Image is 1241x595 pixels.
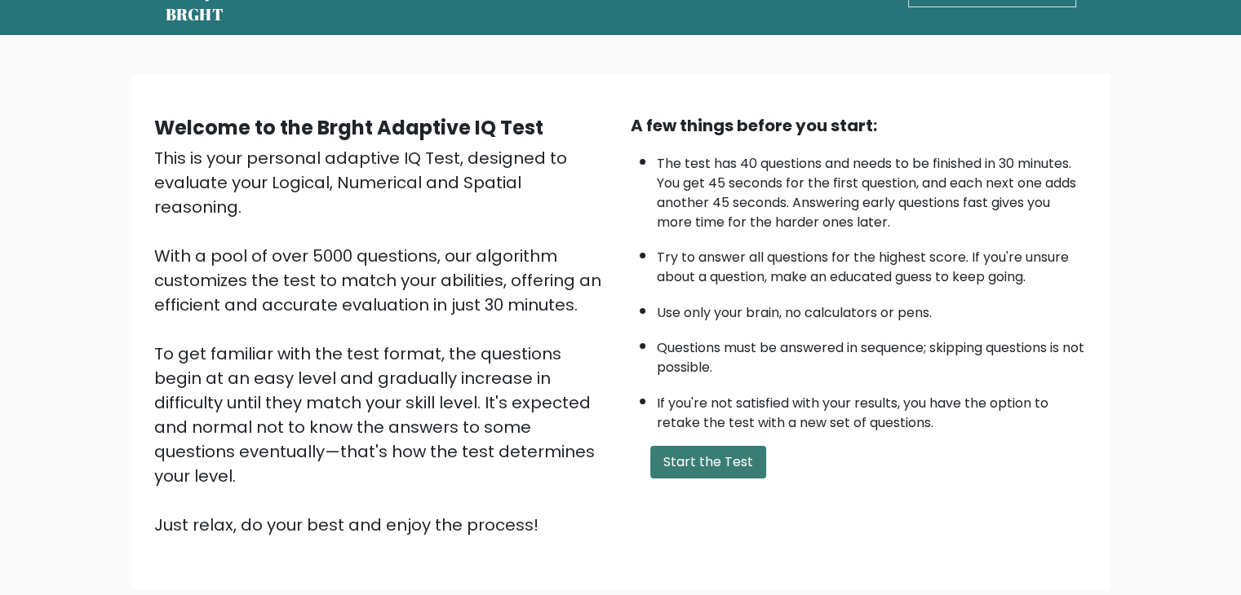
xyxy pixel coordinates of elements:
[650,446,766,478] button: Start the Test
[657,295,1088,323] li: Use only your brain, no calculators or pens.
[657,240,1088,287] li: Try to answer all questions for the highest score. If you're unsure about a question, make an edu...
[154,114,543,141] b: Welcome to the Brght Adaptive IQ Test
[657,146,1088,232] li: The test has 40 questions and needs to be finished in 30 minutes. You get 45 seconds for the firs...
[631,113,1088,138] div: A few things before you start:
[657,386,1088,433] li: If you're not satisfied with your results, you have the option to retake the test with a new set ...
[657,330,1088,377] li: Questions must be answered in sequence; skipping questions is not possible.
[166,5,224,24] h5: BRGHT
[154,146,611,537] div: This is your personal adaptive IQ Test, designed to evaluate your Logical, Numerical and Spatial ...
